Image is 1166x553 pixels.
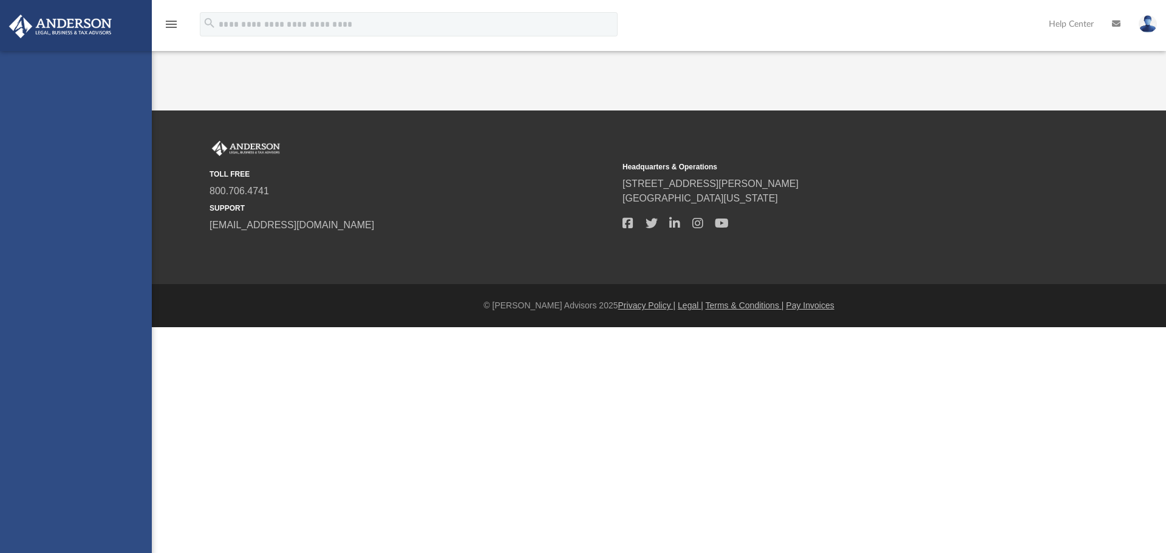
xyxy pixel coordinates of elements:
i: search [203,16,216,30]
a: Legal | [678,300,703,310]
a: [STREET_ADDRESS][PERSON_NAME] [622,178,799,189]
a: [EMAIL_ADDRESS][DOMAIN_NAME] [210,220,374,230]
img: Anderson Advisors Platinum Portal [210,141,282,157]
img: User Pic [1139,15,1157,33]
small: Headquarters & Operations [622,161,1027,172]
small: TOLL FREE [210,169,614,180]
img: Anderson Advisors Platinum Portal [5,15,115,38]
div: © [PERSON_NAME] Advisors 2025 [152,299,1166,312]
a: [GEOGRAPHIC_DATA][US_STATE] [622,193,778,203]
a: 800.706.4741 [210,186,269,196]
small: SUPPORT [210,203,614,214]
i: menu [164,17,179,32]
a: menu [164,23,179,32]
a: Terms & Conditions | [706,300,784,310]
a: Pay Invoices [786,300,834,310]
a: Privacy Policy | [618,300,676,310]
